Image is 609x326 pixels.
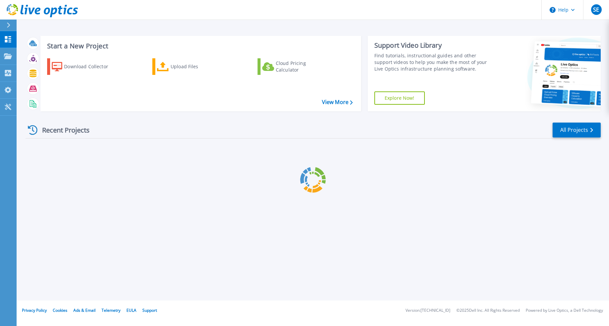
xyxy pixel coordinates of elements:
li: © 2025 Dell Inc. All Rights Reserved [456,308,520,313]
a: EULA [126,307,136,313]
a: Download Collector [47,58,121,75]
span: SE [593,7,599,12]
h3: Start a New Project [47,42,352,50]
li: Version: [TECHNICAL_ID] [406,308,450,313]
a: Telemetry [102,307,120,313]
li: Powered by Live Optics, a Dell Technology [526,308,603,313]
a: All Projects [553,123,601,137]
div: Download Collector [64,60,117,73]
a: Cookies [53,307,67,313]
a: Upload Files [152,58,226,75]
a: Ads & Email [73,307,96,313]
a: Support [142,307,157,313]
div: Recent Projects [26,122,99,138]
div: Upload Files [171,60,224,73]
a: View More [322,99,353,105]
div: Cloud Pricing Calculator [276,60,329,73]
a: Explore Now! [374,91,425,105]
a: Cloud Pricing Calculator [258,58,332,75]
a: Privacy Policy [22,307,47,313]
div: Find tutorials, instructional guides and other support videos to help you make the most of your L... [374,52,493,72]
div: Support Video Library [374,41,493,50]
